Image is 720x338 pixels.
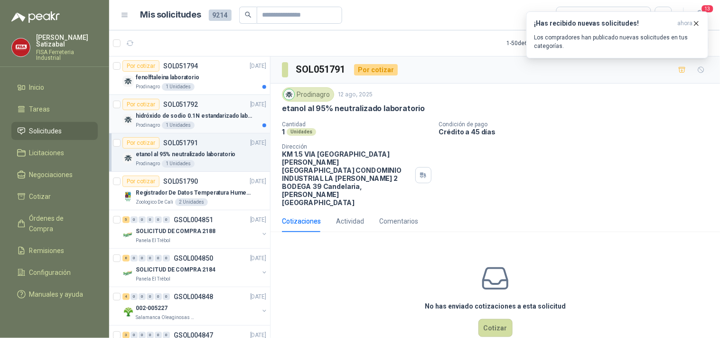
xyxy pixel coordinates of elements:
[162,122,195,129] div: 1 Unidades
[140,8,201,22] h1: Mis solicitudes
[692,7,709,24] button: 13
[122,75,134,87] img: Company Logo
[136,122,160,129] p: Prodinagro
[439,121,716,128] p: Condición de pago
[136,198,173,206] p: Zoologico De Cali
[139,255,146,262] div: 0
[354,64,398,75] div: Por cotizar
[136,73,199,82] p: fenolftaleina laboratorio
[250,216,266,225] p: [DATE]
[250,254,266,263] p: [DATE]
[155,293,162,300] div: 0
[122,137,159,149] div: Por cotizar
[29,213,89,234] span: Órdenes de Compra
[122,60,159,72] div: Por cotizar
[131,255,138,262] div: 0
[701,4,714,13] span: 13
[534,33,701,50] p: Los compradores han publicado nuevas solicitudes en tus categorías.
[11,100,98,118] a: Tareas
[136,188,254,197] p: Registrador De Datos Temperatura Humedad Usb 32.000 Registro
[136,160,160,168] p: Prodinagro
[11,285,98,303] a: Manuales y ayuda
[139,216,146,223] div: 0
[174,216,213,223] p: GSOL004851
[36,49,98,61] p: FISA Ferreteria Industrial
[109,133,270,172] a: Por cotizarSOL051791[DATE] Company Logoetanol al 95% neutralizado laboratorioProdinagro1 Unidades
[29,126,62,136] span: Solicitudes
[36,34,98,47] p: [PERSON_NAME] Satizabal
[136,314,196,321] p: Salamanca Oleaginosas SAS
[336,216,364,226] div: Actividad
[122,255,130,262] div: 8
[534,19,674,28] h3: ¡Has recibido nuevas solicitudes!
[526,11,709,58] button: ¡Has recibido nuevas solicitudes!ahora Los compradores han publicado nuevas solicitudes en tus ca...
[11,78,98,96] a: Inicio
[163,178,198,185] p: SOL051790
[109,172,270,210] a: Por cotizarSOL051790[DATE] Company LogoRegistrador De Datos Temperatura Humedad Usb 32.000 Regist...
[122,99,159,110] div: Por cotizar
[162,83,195,91] div: 1 Unidades
[245,11,252,18] span: search
[122,268,134,279] img: Company Logo
[163,255,170,262] div: 0
[250,177,266,186] p: [DATE]
[155,216,162,223] div: 0
[282,216,321,226] div: Cotizaciones
[139,293,146,300] div: 0
[29,104,50,114] span: Tareas
[12,38,30,56] img: Company Logo
[11,11,60,23] img: Logo peakr
[162,160,195,168] div: 1 Unidades
[11,144,98,162] a: Licitaciones
[282,121,431,128] p: Cantidad
[29,191,51,202] span: Cotizar
[296,62,346,77] h3: SOL051791
[175,198,208,206] div: 2 Unidades
[29,245,65,256] span: Remisiones
[439,128,716,136] p: Crédito a 45 días
[136,265,215,274] p: SOLICITUD DE COMPRA 2184
[282,103,425,113] p: etanol al 95% neutralizado laboratorio
[11,122,98,140] a: Solicitudes
[209,9,232,21] span: 9214
[29,82,45,93] span: Inicio
[122,191,134,202] img: Company Logo
[338,90,373,99] p: 12 ago, 2025
[131,293,138,300] div: 0
[250,62,266,71] p: [DATE]
[131,216,138,223] div: 0
[136,83,160,91] p: Prodinagro
[287,128,316,136] div: Unidades
[122,293,130,300] div: 4
[174,293,213,300] p: GSOL004848
[122,229,134,241] img: Company Logo
[122,253,268,283] a: 8 0 0 0 0 0 GSOL004850[DATE] Company LogoSOLICITUD DE COMPRA 2184Panela El Trébol
[109,95,270,133] a: Por cotizarSOL051792[DATE] Company Logohidróxido de sodio 0.1N estandarizado laboratorioProdinagr...
[11,188,98,206] a: Cotizar
[122,306,134,318] img: Company Logo
[11,263,98,282] a: Configuración
[379,216,418,226] div: Comentarios
[425,301,566,311] h3: No has enviado cotizaciones a esta solicitud
[136,227,215,236] p: SOLICITUD DE COMPRA 2188
[250,139,266,148] p: [DATE]
[122,291,268,321] a: 4 0 0 0 0 0 GSOL004848[DATE] Company Logo002-005227Salamanca Oleaginosas SAS
[11,242,98,260] a: Remisiones
[136,112,254,121] p: hidróxido de sodio 0.1N estandarizado laboratorio
[147,216,154,223] div: 0
[163,101,198,108] p: SOL051792
[163,216,170,223] div: 0
[282,128,285,136] p: 1
[122,176,159,187] div: Por cotizar
[174,255,213,262] p: GSOL004850
[136,275,170,283] p: Panela El Trébol
[29,267,71,278] span: Configuración
[163,293,170,300] div: 0
[147,293,154,300] div: 0
[122,214,268,244] a: 5 0 0 0 0 0 GSOL004851[DATE] Company LogoSOLICITUD DE COMPRA 2188Panela El Trébol
[11,166,98,184] a: Negociaciones
[507,36,569,51] div: 1 - 50 de 6293
[122,152,134,164] img: Company Logo
[122,216,130,223] div: 5
[147,255,154,262] div: 0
